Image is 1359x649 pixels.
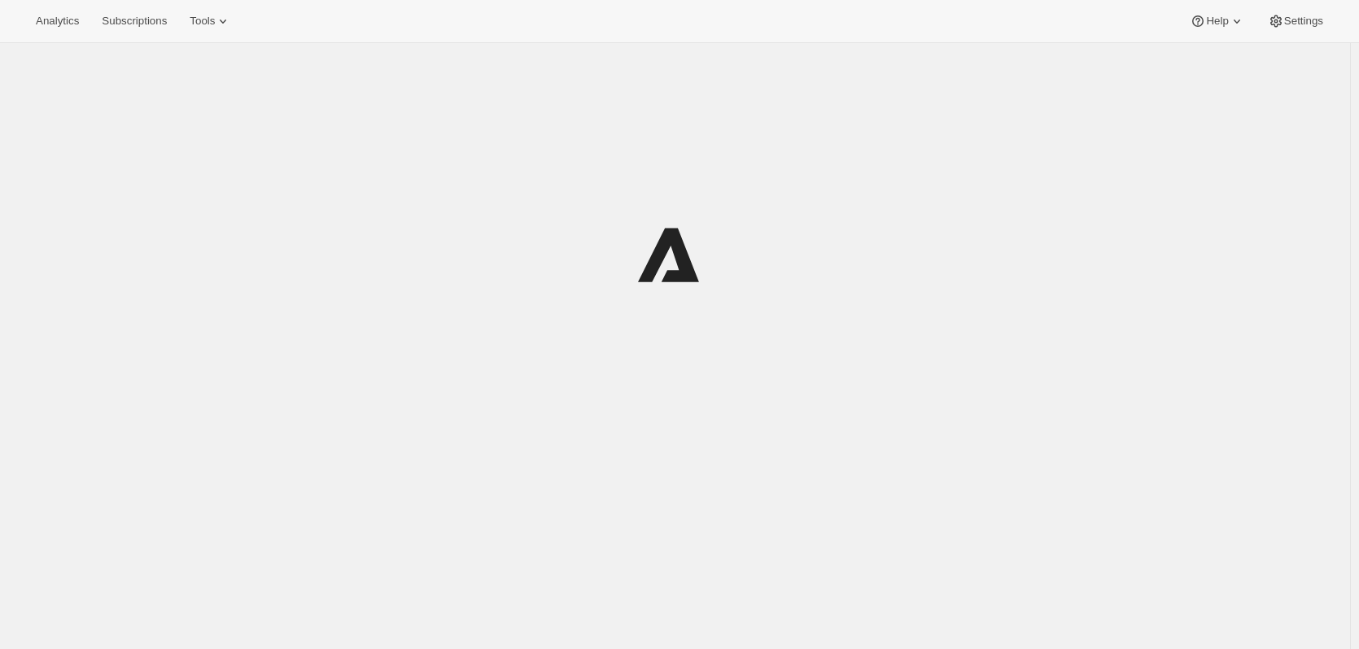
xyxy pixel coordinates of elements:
[102,15,167,28] span: Subscriptions
[1258,10,1333,33] button: Settings
[36,15,79,28] span: Analytics
[1284,15,1323,28] span: Settings
[1206,15,1228,28] span: Help
[92,10,177,33] button: Subscriptions
[190,15,215,28] span: Tools
[1180,10,1254,33] button: Help
[26,10,89,33] button: Analytics
[180,10,241,33] button: Tools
